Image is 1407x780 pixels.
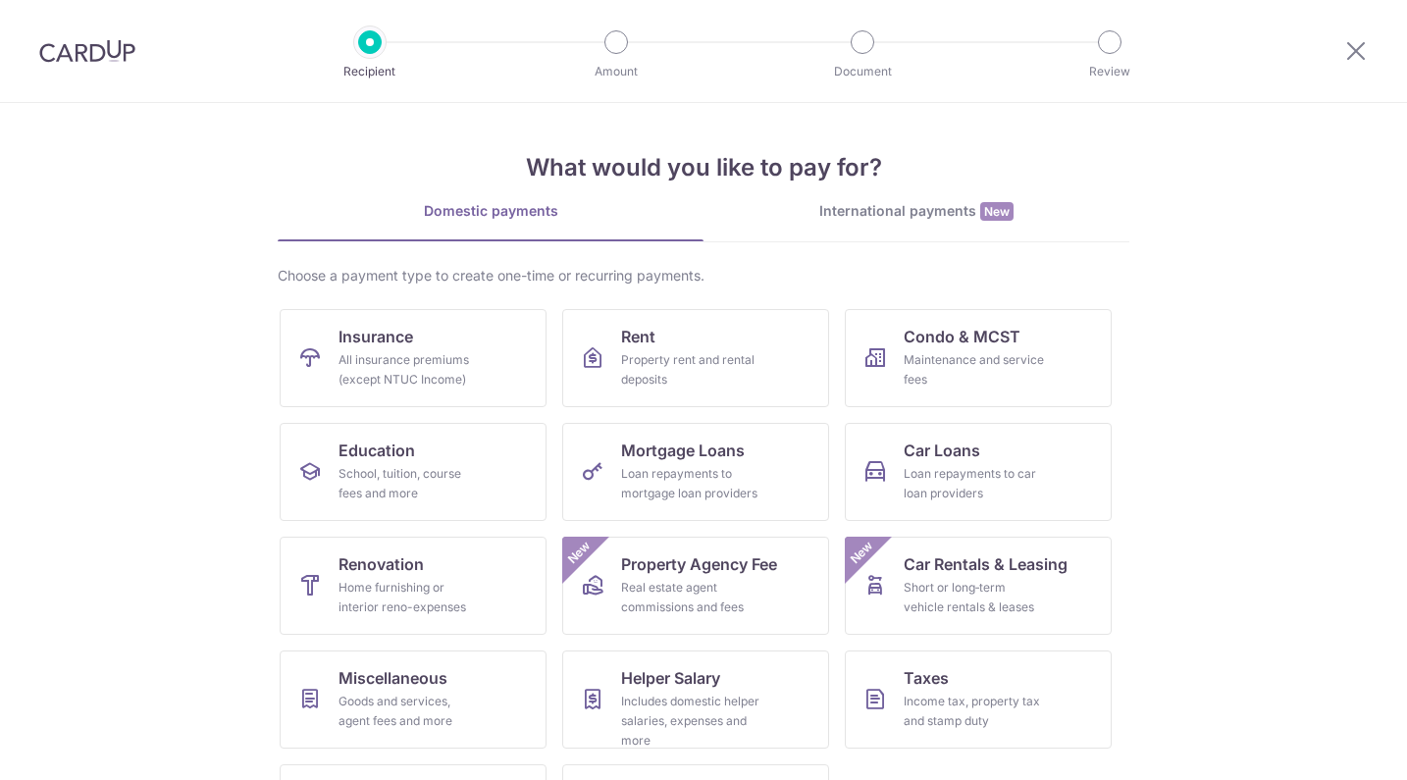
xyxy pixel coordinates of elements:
div: School, tuition, course fees and more [339,464,480,503]
h4: What would you like to pay for? [278,150,1129,185]
span: Mortgage Loans [621,439,745,462]
a: EducationSchool, tuition, course fees and more [280,423,547,521]
a: InsuranceAll insurance premiums (except NTUC Income) [280,309,547,407]
span: New [563,537,596,569]
a: RentProperty rent and rental deposits [562,309,829,407]
span: Car Loans [904,439,980,462]
div: International payments [703,201,1129,222]
div: Real estate agent commissions and fees [621,578,762,617]
span: Rent [621,325,655,348]
div: Short or long‑term vehicle rentals & leases [904,578,1045,617]
div: Goods and services, agent fees and more [339,692,480,731]
span: Car Rentals & Leasing [904,552,1068,576]
div: All insurance premiums (except NTUC Income) [339,350,480,390]
p: Amount [544,62,689,81]
div: Choose a payment type to create one-time or recurring payments. [278,266,1129,286]
span: New [980,202,1014,221]
div: Loan repayments to car loan providers [904,464,1045,503]
p: Review [1037,62,1182,81]
span: Miscellaneous [339,666,447,690]
span: New [846,537,878,569]
a: Car Rentals & LeasingShort or long‑term vehicle rentals & leasesNew [845,537,1112,635]
span: Helper Salary [621,666,720,690]
span: Insurance [339,325,413,348]
a: Property Agency FeeReal estate agent commissions and feesNew [562,537,829,635]
a: RenovationHome furnishing or interior reno-expenses [280,537,547,635]
div: Home furnishing or interior reno-expenses [339,578,480,617]
a: Car LoansLoan repayments to car loan providers [845,423,1112,521]
a: Helper SalaryIncludes domestic helper salaries, expenses and more [562,650,829,749]
span: Education [339,439,415,462]
div: Domestic payments [278,201,703,221]
a: Mortgage LoansLoan repayments to mortgage loan providers [562,423,829,521]
img: CardUp [39,39,135,63]
div: Property rent and rental deposits [621,350,762,390]
div: Maintenance and service fees [904,350,1045,390]
span: Property Agency Fee [621,552,777,576]
a: Condo & MCSTMaintenance and service fees [845,309,1112,407]
p: Document [790,62,935,81]
div: Includes domestic helper salaries, expenses and more [621,692,762,751]
a: MiscellaneousGoods and services, agent fees and more [280,650,547,749]
p: Recipient [297,62,443,81]
div: Loan repayments to mortgage loan providers [621,464,762,503]
div: Income tax, property tax and stamp duty [904,692,1045,731]
span: Taxes [904,666,949,690]
a: TaxesIncome tax, property tax and stamp duty [845,650,1112,749]
span: Renovation [339,552,424,576]
span: Condo & MCST [904,325,1020,348]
